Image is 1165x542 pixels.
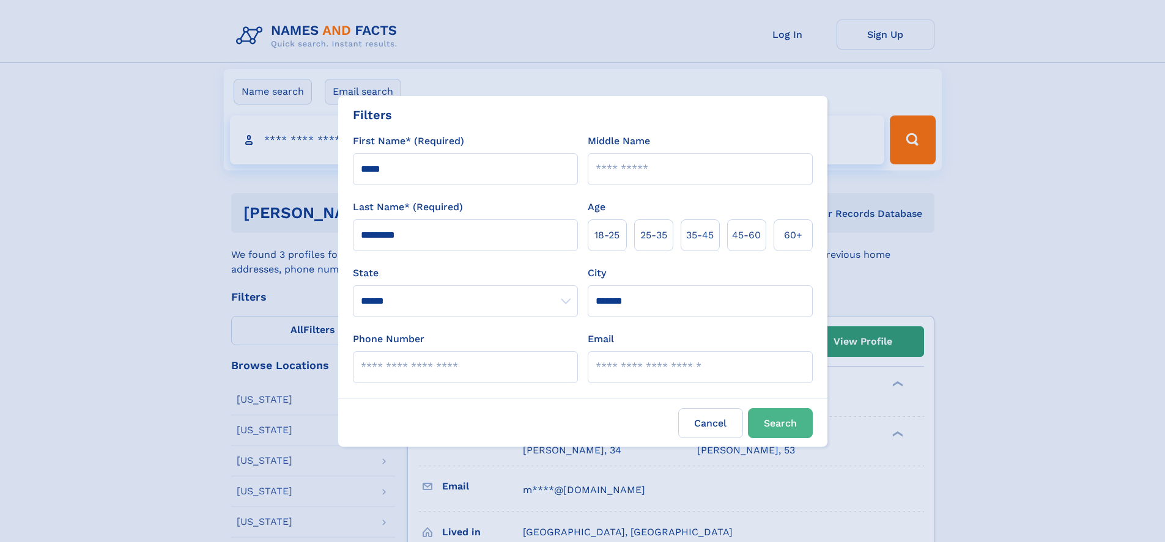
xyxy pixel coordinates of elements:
button: Search [748,408,813,438]
label: Email [588,332,614,346]
label: First Name* (Required) [353,134,464,148]
div: Filters [353,106,392,124]
label: Last Name* (Required) [353,200,463,214]
label: Age [588,200,605,214]
span: 35‑45 [686,228,714,243]
label: Cancel [678,408,743,438]
label: State [353,266,578,280]
span: 18‑25 [594,228,619,243]
span: 45‑60 [732,228,761,243]
span: 60+ [784,228,802,243]
label: Phone Number [353,332,424,346]
label: City [588,266,606,280]
label: Middle Name [588,134,650,148]
span: 25‑35 [640,228,667,243]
